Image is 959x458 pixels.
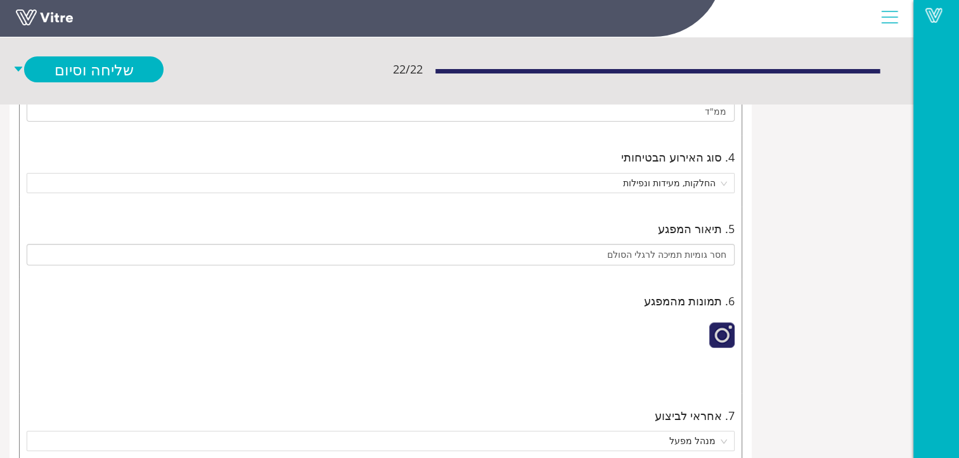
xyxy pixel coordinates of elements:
span: 4. סוג האירוע הבטיחותי [621,148,735,166]
span: 5. תיאור המפגע [658,220,735,238]
span: החלקות, מעידות ונפילות [34,174,727,193]
span: 6. תמונות מהמפגע [644,292,735,310]
a: שליחה וסיום [24,56,164,82]
span: caret-down [13,56,24,82]
span: 22 / 22 [393,60,423,78]
span: 7. אחראי לביצוע [655,407,735,424]
span: מנהל מפעל [34,431,727,450]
